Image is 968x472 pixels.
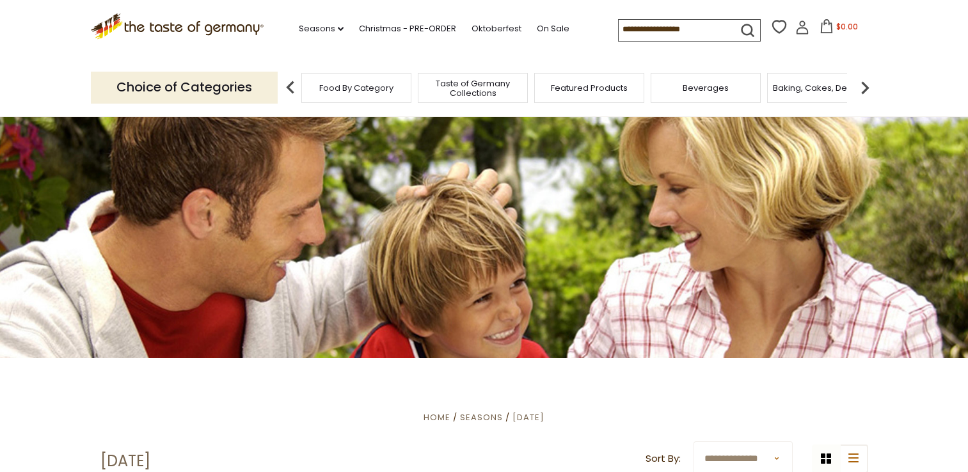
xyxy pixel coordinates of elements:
a: Seasons [299,22,344,36]
a: On Sale [537,22,569,36]
a: Food By Category [319,83,393,93]
a: Taste of Germany Collections [422,79,524,98]
a: [DATE] [512,411,544,423]
img: previous arrow [278,75,303,100]
a: Featured Products [551,83,628,93]
a: Oktoberfest [472,22,521,36]
img: next arrow [852,75,878,100]
p: Choice of Categories [91,72,278,103]
h1: [DATE] [100,452,150,471]
a: Home [424,411,450,423]
a: Beverages [683,83,729,93]
span: $0.00 [836,21,858,32]
a: Seasons [460,411,503,423]
label: Sort By: [646,451,681,467]
a: Christmas - PRE-ORDER [359,22,456,36]
a: Baking, Cakes, Desserts [773,83,872,93]
button: $0.00 [812,19,866,38]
